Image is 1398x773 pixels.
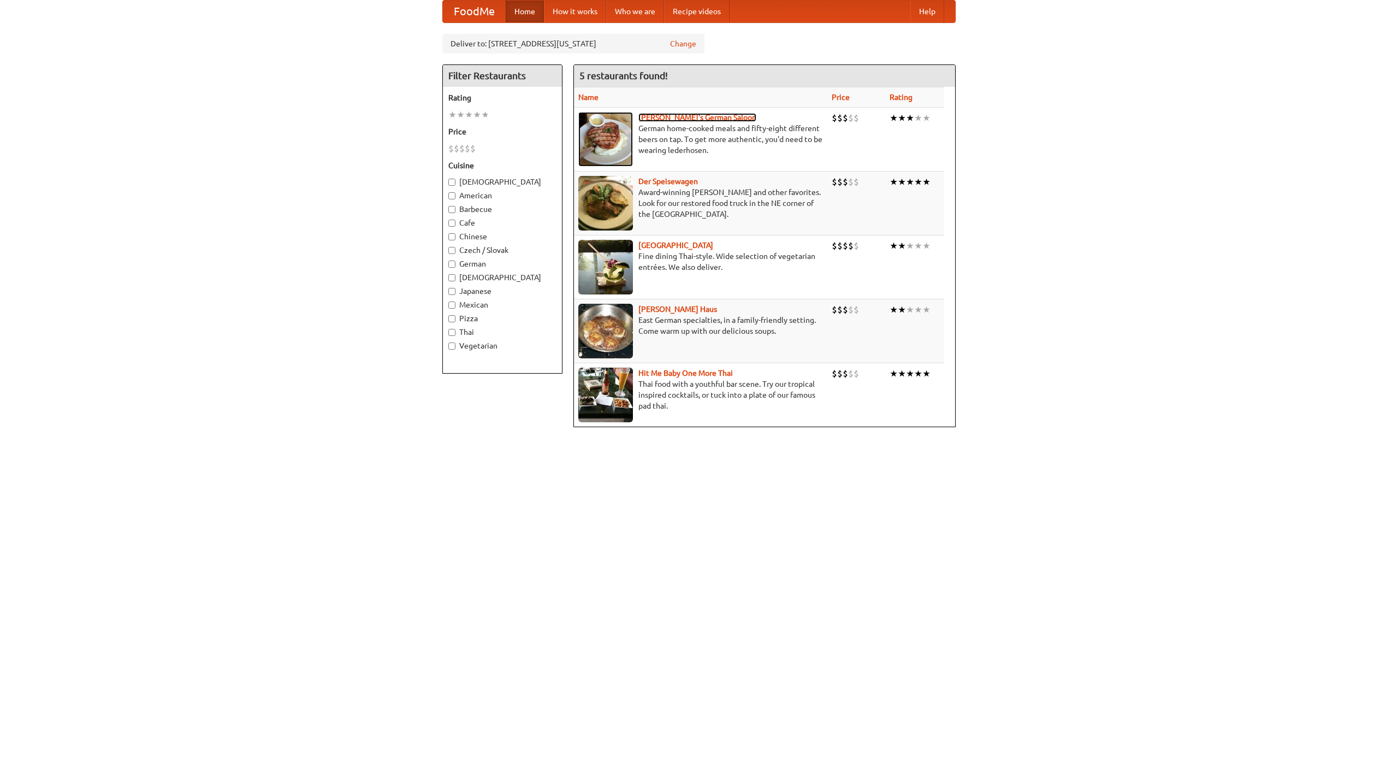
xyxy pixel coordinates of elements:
ng-pluralize: 5 restaurants found! [579,70,668,81]
li: $ [848,368,854,380]
h5: Price [448,126,556,137]
b: Hit Me Baby One More Thai [638,369,733,377]
img: satay.jpg [578,240,633,294]
label: Thai [448,327,556,338]
li: ★ [906,112,914,124]
label: German [448,258,556,269]
li: $ [448,143,454,155]
li: ★ [898,240,906,252]
label: Japanese [448,286,556,297]
a: Der Speisewagen [638,177,698,186]
li: ★ [906,240,914,252]
li: $ [843,176,848,188]
h5: Cuisine [448,160,556,171]
li: ★ [922,112,931,124]
li: $ [843,240,848,252]
input: [DEMOGRAPHIC_DATA] [448,179,455,186]
p: East German specialties, in a family-friendly setting. Come warm up with our delicious soups. [578,315,823,337]
li: ★ [890,176,898,188]
li: ★ [465,109,473,121]
a: Name [578,93,599,102]
li: ★ [457,109,465,121]
p: Thai food with a youthful bar scene. Try our tropical inspired cocktails, or tuck into a plate of... [578,379,823,411]
input: Pizza [448,315,455,322]
label: Barbecue [448,204,556,215]
li: $ [843,112,848,124]
li: ★ [890,112,898,124]
li: $ [854,304,859,316]
li: ★ [922,368,931,380]
input: Cafe [448,220,455,227]
img: babythai.jpg [578,368,633,422]
label: [DEMOGRAPHIC_DATA] [448,176,556,187]
img: esthers.jpg [578,112,633,167]
li: $ [854,112,859,124]
a: [PERSON_NAME]'s German Saloon [638,113,756,122]
input: Barbecue [448,206,455,213]
li: ★ [906,304,914,316]
label: Czech / Slovak [448,245,556,256]
li: ★ [898,368,906,380]
li: ★ [914,368,922,380]
li: ★ [914,176,922,188]
h4: Filter Restaurants [443,65,562,87]
img: speisewagen.jpg [578,176,633,231]
li: $ [837,304,843,316]
li: $ [848,112,854,124]
h5: Rating [448,92,556,103]
li: $ [832,112,837,124]
label: American [448,190,556,201]
input: [DEMOGRAPHIC_DATA] [448,274,455,281]
label: [DEMOGRAPHIC_DATA] [448,272,556,283]
li: $ [848,304,854,316]
label: Chinese [448,231,556,242]
a: Rating [890,93,913,102]
li: ★ [898,176,906,188]
input: Thai [448,329,455,336]
li: ★ [914,304,922,316]
li: $ [459,143,465,155]
a: [PERSON_NAME] Haus [638,305,717,314]
li: ★ [473,109,481,121]
li: $ [470,143,476,155]
li: ★ [890,368,898,380]
li: ★ [890,240,898,252]
li: ★ [898,304,906,316]
li: ★ [906,176,914,188]
p: Award-winning [PERSON_NAME] and other favorites. Look for our restored food truck in the NE corne... [578,187,823,220]
input: Mexican [448,302,455,309]
li: $ [837,176,843,188]
a: FoodMe [443,1,506,22]
li: $ [832,368,837,380]
li: $ [465,143,470,155]
input: Vegetarian [448,343,455,350]
li: $ [843,368,848,380]
label: Mexican [448,299,556,310]
li: ★ [890,304,898,316]
a: [GEOGRAPHIC_DATA] [638,241,713,250]
input: Japanese [448,288,455,295]
label: Cafe [448,217,556,228]
a: Who we are [606,1,664,22]
label: Pizza [448,313,556,324]
label: Vegetarian [448,340,556,351]
p: Fine dining Thai-style. Wide selection of vegetarian entrées. We also deliver. [578,251,823,273]
a: How it works [544,1,606,22]
li: ★ [922,176,931,188]
li: ★ [922,240,931,252]
li: $ [848,176,854,188]
input: American [448,192,455,199]
li: $ [837,368,843,380]
div: Deliver to: [STREET_ADDRESS][US_STATE] [442,34,704,54]
li: $ [837,112,843,124]
a: Help [910,1,944,22]
li: $ [854,368,859,380]
input: German [448,261,455,268]
li: $ [843,304,848,316]
li: ★ [922,304,931,316]
li: ★ [914,240,922,252]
